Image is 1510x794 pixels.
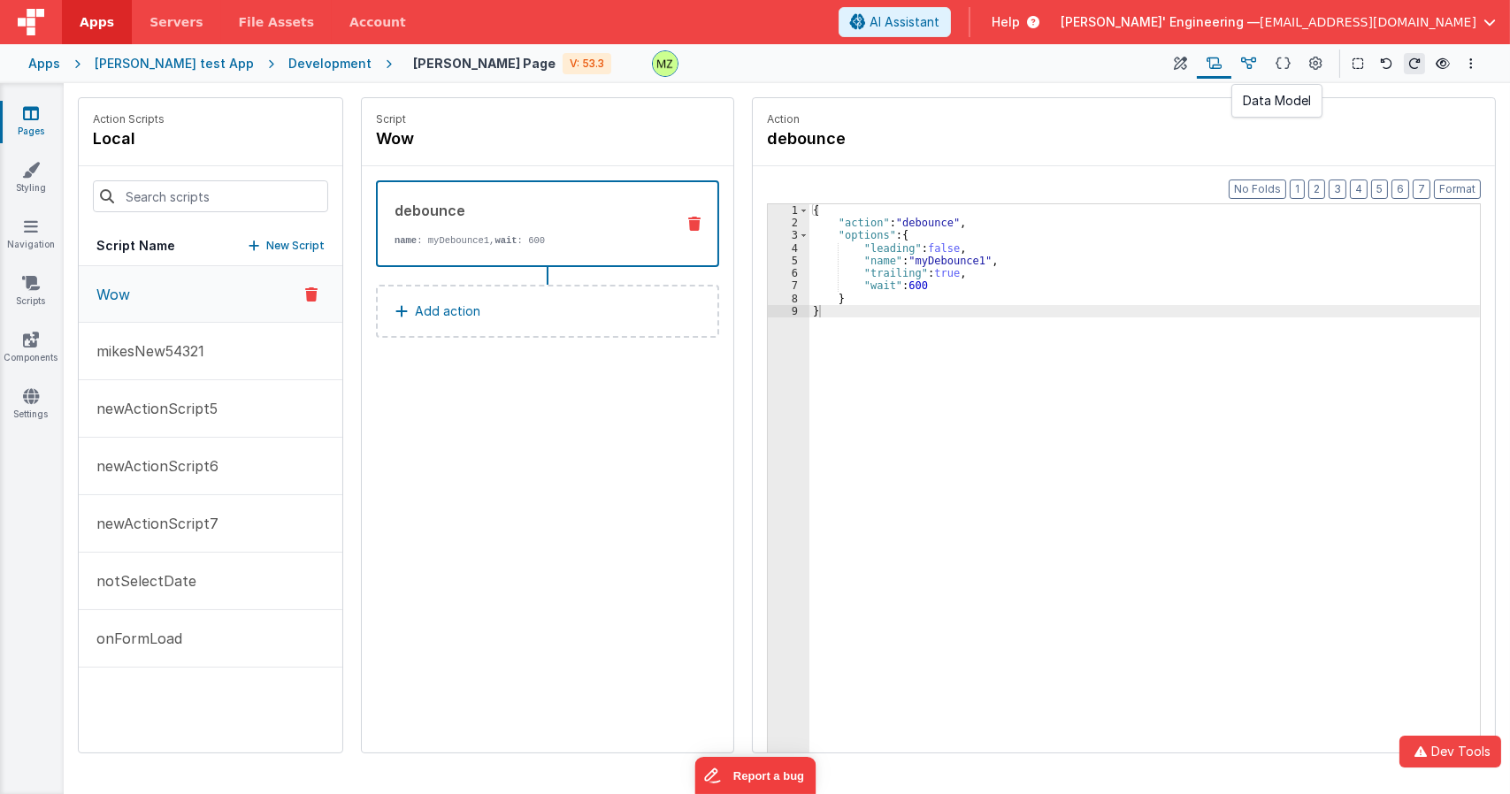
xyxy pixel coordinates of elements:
span: [EMAIL_ADDRESS][DOMAIN_NAME] [1260,13,1476,31]
div: 6 [768,267,809,279]
button: mikesNew54321 [79,323,342,380]
button: No Folds [1229,179,1286,199]
p: newActionScript5 [86,398,218,419]
button: 2 [1308,179,1325,199]
button: notSelectDate [79,553,342,610]
button: Dev Tools [1399,736,1501,767]
div: 1 [768,204,809,217]
img: e6f0a7b3287e646a671e5b5b3f58e766 [653,51,678,76]
button: onFormLoad [79,610,342,668]
div: 3 [768,229,809,241]
strong: wait [494,235,517,246]
button: [PERSON_NAME]' Engineering — [EMAIL_ADDRESS][DOMAIN_NAME] [1061,13,1496,31]
p: Action Scripts [93,112,165,126]
div: V: 53.3 [563,53,611,74]
p: newActionScript6 [86,455,218,477]
div: Development [288,55,372,73]
div: 4 [768,242,809,255]
p: onFormLoad [86,628,182,649]
p: New Script [266,237,325,255]
button: newActionScript5 [79,380,342,438]
button: 3 [1329,179,1346,199]
p: Wow [86,284,130,305]
div: Apps [28,55,60,73]
p: notSelectDate [86,570,196,592]
div: 8 [768,293,809,305]
button: Options [1460,53,1482,74]
h4: local [93,126,165,151]
span: File Assets [239,13,315,31]
div: 5 [768,255,809,267]
button: 4 [1350,179,1368,199]
button: 1 [1290,179,1305,199]
h4: Wow [376,126,641,151]
span: Help [992,13,1020,31]
div: 9 [768,305,809,317]
button: AI Assistant [839,7,951,37]
button: 5 [1371,179,1388,199]
strong: name [395,235,417,246]
iframe: Marker.io feedback button [694,757,816,794]
div: debounce [395,200,661,221]
button: Format [1434,179,1481,199]
button: newActionScript7 [79,495,342,553]
span: AI Assistant [870,13,939,31]
p: : myDebounce1, : 600 [395,233,661,248]
button: Wow [79,266,342,323]
button: 6 [1391,179,1409,199]
p: Script [376,112,719,126]
span: Apps [80,13,114,31]
button: newActionScript6 [79,438,342,495]
div: 7 [768,279,809,292]
p: Add action [415,301,480,322]
p: mikesNew54321 [86,340,204,362]
button: New Script [249,237,325,255]
h5: Script Name [96,237,175,255]
h4: [PERSON_NAME] Page [413,57,556,70]
p: Action [767,112,1481,126]
button: 7 [1413,179,1430,199]
button: Add action [376,285,719,338]
p: newActionScript7 [86,513,218,534]
h4: debounce [767,126,1032,151]
span: [PERSON_NAME]' Engineering — [1061,13,1260,31]
div: 2 [768,217,809,229]
span: Servers [149,13,203,31]
input: Search scripts [93,180,328,212]
div: [PERSON_NAME] test App [95,55,254,73]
